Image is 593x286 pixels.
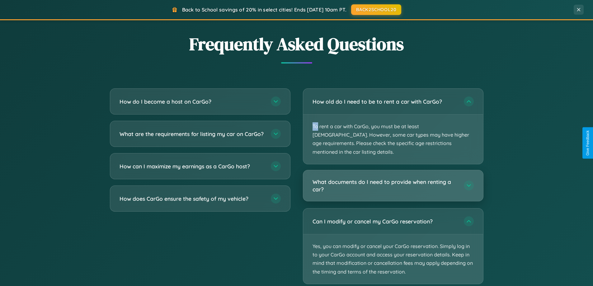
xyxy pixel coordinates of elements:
[182,7,346,13] span: Back to School savings of 20% in select cities! Ends [DATE] 10am PT.
[303,234,483,284] p: Yes, you can modify or cancel your CarGo reservation. Simply log in to your CarGo account and acc...
[110,32,483,56] h2: Frequently Asked Questions
[313,178,458,193] h3: What documents do I need to provide when renting a car?
[313,218,458,225] h3: Can I modify or cancel my CarGo reservation?
[586,130,590,156] div: Give Feedback
[351,4,401,15] button: BACK2SCHOOL20
[120,162,265,170] h3: How can I maximize my earnings as a CarGo host?
[120,98,265,105] h3: How do I become a host on CarGo?
[120,130,265,138] h3: What are the requirements for listing my car on CarGo?
[303,115,483,164] p: To rent a car with CarGo, you must be at least [DEMOGRAPHIC_DATA]. However, some car types may ha...
[313,98,458,105] h3: How old do I need to be to rent a car with CarGo?
[120,195,265,203] h3: How does CarGo ensure the safety of my vehicle?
